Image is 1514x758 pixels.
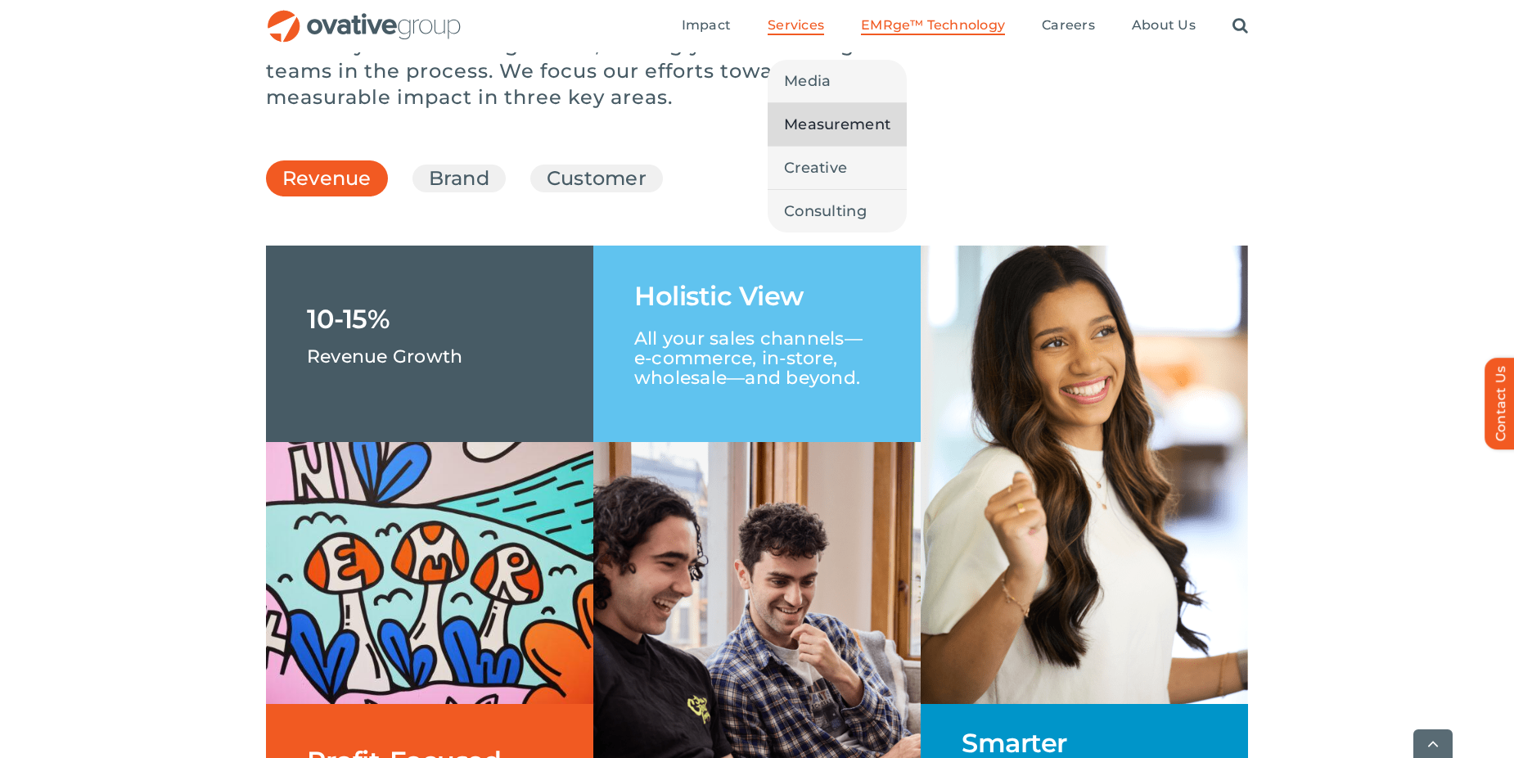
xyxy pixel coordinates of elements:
span: Services [768,17,824,34]
span: Measurement [784,113,890,136]
h1: Holistic View [634,283,804,309]
span: About Us [1132,17,1196,34]
a: EMRge™ Technology [861,17,1005,35]
img: EMR – Grid 1 [266,442,593,704]
a: About Us [1132,17,1196,35]
a: Careers [1042,17,1095,35]
a: Services [768,17,824,35]
img: Revenue Collage – Right [921,246,1248,704]
a: Brand [429,165,489,192]
h1: 10-15% [307,306,390,332]
span: Creative [784,156,847,179]
span: Media [784,70,831,92]
p: All your sales channels—e-commerce, in-store, wholesale—and beyond. [634,309,880,388]
a: OG_Full_horizontal_RGB [266,8,462,24]
p: Revenue Growth [307,332,462,365]
ul: Post Filters [266,156,1248,201]
p: Don’t leave money on the table. EMR will help you measure the true value of your marketing effort... [266,6,1003,111]
a: Search [1232,17,1248,35]
a: Measurement [768,103,907,146]
a: Media [768,60,907,102]
span: Impact [682,17,731,34]
a: Revenue [282,165,372,201]
span: Consulting [784,200,867,223]
span: Careers [1042,17,1095,34]
a: Consulting [768,190,907,232]
a: Creative [768,147,907,189]
a: Customer [547,165,647,192]
span: EMRge™ Technology [861,17,1005,34]
a: Impact [682,17,731,35]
